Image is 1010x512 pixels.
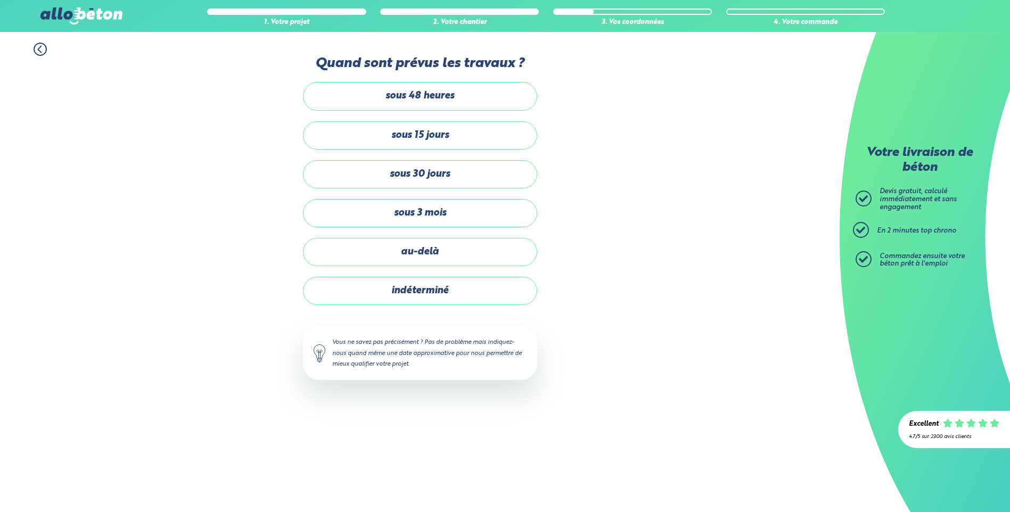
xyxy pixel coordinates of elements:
[726,19,885,27] div: 4. Votre commande
[303,160,537,188] label: sous 30 jours
[303,199,537,227] label: sous 3 mois
[303,326,537,379] div: Vous ne savez pas précisément ? Pas de problème mais indiquez-nous quand même une date approximat...
[553,19,712,27] div: 3. Vos coordonnées
[380,19,539,27] div: 2. Votre chantier
[915,470,998,500] iframe: Help widget launcher
[303,121,537,150] label: sous 15 jours
[303,277,537,305] label: indéterminé
[303,238,537,266] label: au-delà
[40,7,122,24] img: allobéton
[303,56,537,71] label: Quand sont prévus les travaux ?
[207,19,366,27] div: 1. Votre projet
[303,82,537,110] label: sous 48 heures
